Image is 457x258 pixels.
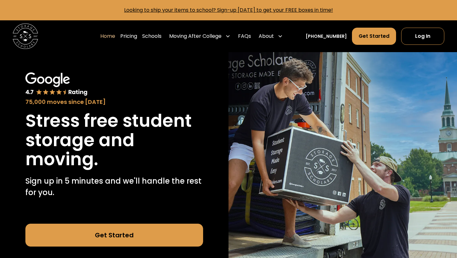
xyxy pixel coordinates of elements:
a: Pricing [120,27,137,45]
a: FAQs [238,27,251,45]
a: Home [100,27,115,45]
a: [PHONE_NUMBER] [306,33,347,40]
a: Looking to ship your items to school? Sign-up [DATE] to get your FREE boxes in time! [124,6,333,14]
div: About [259,32,274,40]
a: Log In [401,28,444,45]
img: Google 4.7 star rating [25,72,88,96]
div: Moving After College [169,32,222,40]
a: Schools [142,27,162,45]
img: Storage Scholars main logo [13,24,38,49]
h1: Stress free student storage and moving. [25,111,203,169]
a: Get Started [25,224,203,247]
a: Get Started [352,28,396,45]
p: Sign up in 5 minutes and we'll handle the rest for you. [25,175,203,198]
div: 75,000 moves since [DATE] [25,98,203,106]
